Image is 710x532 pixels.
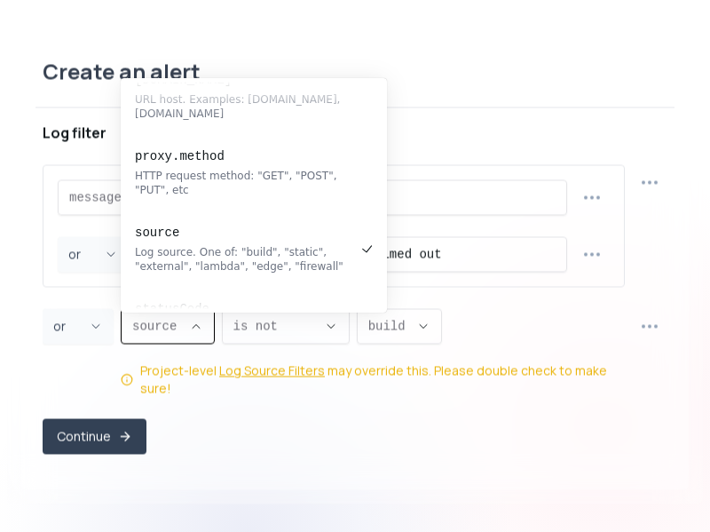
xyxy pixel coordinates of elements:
button: Descriptive Select [121,308,215,344]
span: message [69,188,127,206]
span: source [132,317,182,335]
div: Log filter [43,122,106,143]
span: or [53,317,82,335]
button: Continue [43,418,146,454]
div: Project-level may override this. Please double check to make sure! [140,361,625,397]
div: Log source. One of: "build", "static", "external", "lambda", "edge", "firewall" [135,245,355,274]
span: is not [233,317,317,335]
div: URL host. Examples: [DOMAIN_NAME], [DOMAIN_NAME] [135,92,355,121]
button: Descriptive Select [222,308,350,344]
button: Joiner Select [58,236,129,272]
pre: proxy.method [135,147,355,165]
button: Joiner Select [43,308,114,344]
a: Log Source Filters [219,361,325,379]
span: or [68,245,97,263]
input: Enter text value... [375,237,556,271]
span: build [368,317,409,335]
input: Enter text value... [296,180,556,214]
pre: statusCode [135,300,355,318]
button: Descriptive Select [58,179,160,215]
div: Create an alert [35,57,674,107]
div: HTTP request method: "GET", "POST", "PUT", etc [135,169,355,197]
button: Descriptive Select [357,308,442,344]
pre: source [135,224,355,242]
